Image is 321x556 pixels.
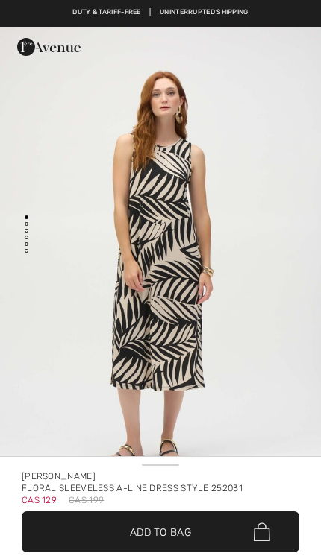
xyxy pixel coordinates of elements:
[22,482,299,494] div: Floral Sleeveless A-line Dress Style 252031
[254,522,270,542] img: Bag.svg
[17,38,81,56] img: 1ère Avenue
[17,40,81,53] a: 1ère Avenue
[22,511,299,552] button: Add to Bag
[130,524,191,540] span: Add to Bag
[22,470,299,482] div: [PERSON_NAME]
[22,490,57,505] span: CA$ 129
[69,494,104,506] span: CA$ 199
